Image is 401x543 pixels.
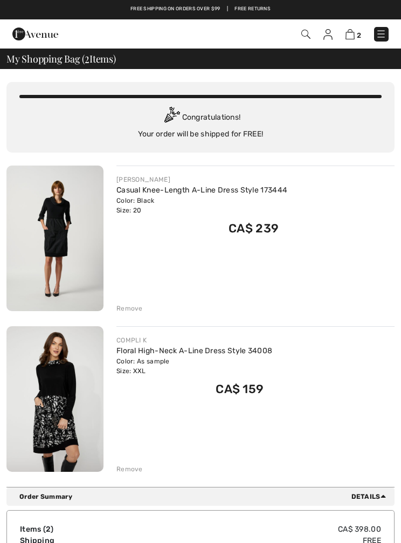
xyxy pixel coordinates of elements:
img: Menu [376,29,386,39]
span: CA$ 239 [229,221,279,236]
img: Floral High-Neck A-Line Dress Style 34008 [6,326,103,472]
div: [PERSON_NAME] [116,175,287,184]
a: 2 [345,29,361,40]
span: 2 [357,31,361,39]
span: CA$ 159 [216,382,264,396]
span: | [227,5,228,13]
div: Remove [116,464,143,474]
td: CA$ 398.00 [146,524,381,535]
span: Details [351,492,390,501]
span: 2 [46,525,51,534]
a: Floral High-Neck A-Line Dress Style 34008 [116,346,272,355]
img: Casual Knee-Length A-Line Dress Style 173444 [6,166,103,311]
div: Congratulations! Your order will be shipped for FREE! [19,107,382,140]
img: Congratulation2.svg [161,107,182,128]
img: My Info [323,29,333,40]
a: Casual Knee-Length A-Line Dress Style 173444 [116,185,287,195]
div: Remove [116,304,143,313]
div: Color: Black Size: 20 [116,196,287,215]
div: Order Summary [19,492,390,501]
img: Shopping Bag [345,29,355,39]
a: 1ère Avenue [12,29,58,38]
a: Free shipping on orders over $99 [130,5,220,13]
img: Search [301,30,310,39]
span: 2 [85,52,89,64]
div: Color: As sample Size: XXL [116,356,272,376]
td: Items ( ) [20,524,146,535]
a: Free Returns [234,5,271,13]
span: My Shopping Bag ( Items) [6,54,116,64]
img: 1ère Avenue [12,23,58,45]
div: COMPLI K [116,335,272,345]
